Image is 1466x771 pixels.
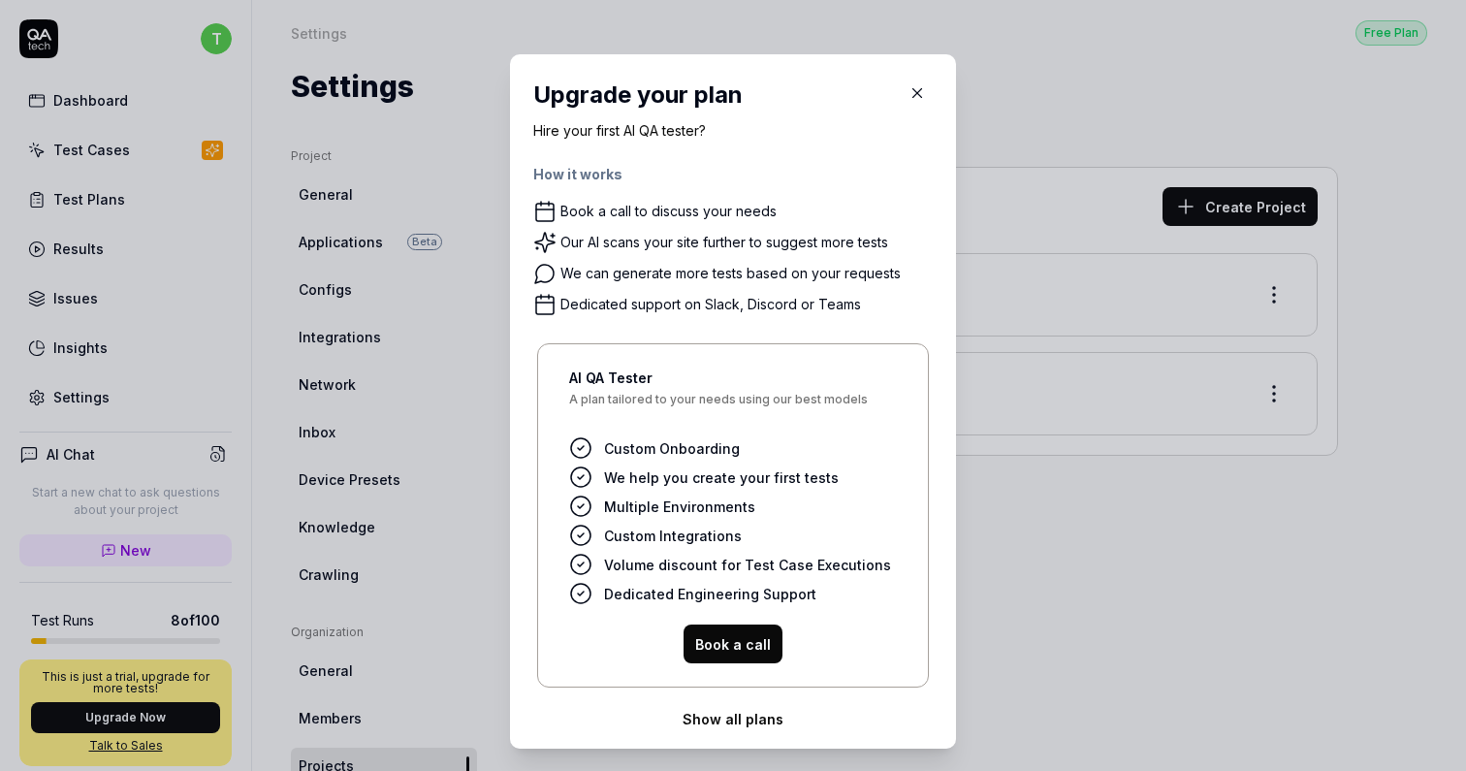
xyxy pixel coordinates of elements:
[533,120,933,141] p: Hire your first AI QA tester?
[604,555,891,575] span: Volume discount for Test Case Executions
[569,368,897,388] h4: AI QA Tester
[533,78,933,112] h2: Upgrade your plan
[604,467,839,488] span: We help you create your first tests
[604,584,816,604] span: Dedicated Engineering Support
[684,634,782,654] a: Book a call
[533,164,933,200] h4: How it works
[560,296,861,313] div: Dedicated support on Slack, Discord or Teams
[902,78,933,109] button: Close Modal
[560,234,888,251] div: Our AI scans your site further to suggest more tests
[604,526,742,546] span: Custom Integrations
[684,625,782,663] button: Book a call
[533,699,933,738] button: Show all plans
[604,497,755,517] span: Multiple Environments
[560,203,777,220] div: Book a call to discuss your needs
[569,394,897,421] span: A plan tailored to your needs using our best models
[604,438,740,459] span: Custom Onboarding
[560,265,901,282] div: We can generate more tests based on your requests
